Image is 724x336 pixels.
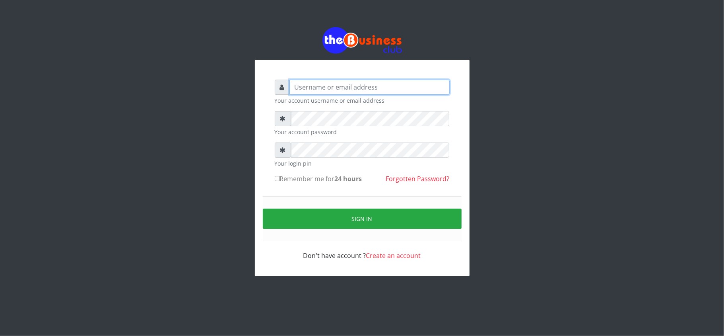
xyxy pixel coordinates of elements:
[366,251,421,260] a: Create an account
[275,159,450,168] small: Your login pin
[386,174,450,183] a: Forgotten Password?
[289,80,450,95] input: Username or email address
[275,241,450,260] div: Don't have account ?
[275,176,280,181] input: Remember me for24 hours
[263,209,462,229] button: Sign in
[275,174,362,184] label: Remember me for
[275,96,450,105] small: Your account username or email address
[275,128,450,136] small: Your account password
[335,174,362,183] b: 24 hours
